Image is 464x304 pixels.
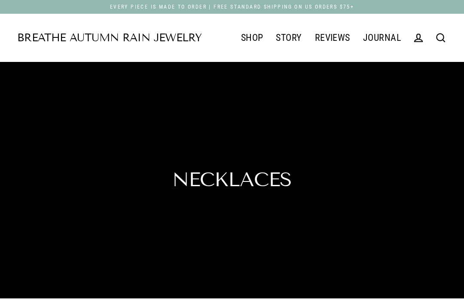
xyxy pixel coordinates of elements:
a: JOURNAL [357,27,407,49]
h1: Necklaces [172,170,292,190]
a: Breathe Autumn Rain Jewelry [17,33,201,43]
div: Primary [201,27,407,49]
a: SHOP [235,27,270,49]
a: STORY [269,27,308,49]
a: REVIEWS [308,27,357,49]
